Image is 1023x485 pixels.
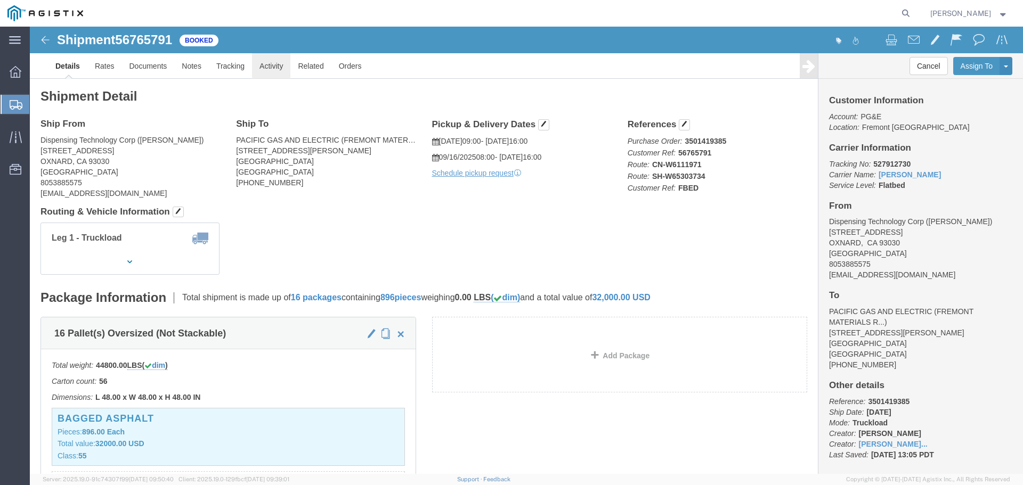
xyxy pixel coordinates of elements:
[930,7,991,19] span: Todd White
[483,476,510,482] a: Feedback
[246,476,289,482] span: [DATE] 09:39:01
[457,476,484,482] a: Support
[129,476,174,482] span: [DATE] 09:50:40
[7,5,83,21] img: logo
[930,7,1009,20] button: [PERSON_NAME]
[30,27,1023,474] iframe: FS Legacy Container
[846,475,1010,484] span: Copyright © [DATE]-[DATE] Agistix Inc., All Rights Reserved
[178,476,289,482] span: Client: 2025.19.0-129fbcf
[43,476,174,482] span: Server: 2025.19.0-91c74307f99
